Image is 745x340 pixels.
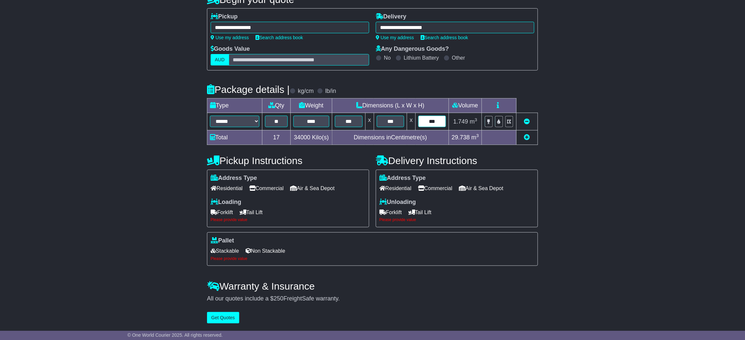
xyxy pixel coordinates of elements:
[298,88,314,95] label: kg/cm
[211,54,229,66] label: AUD
[452,134,470,141] span: 29.738
[404,55,439,61] label: Lithium Battery
[376,13,406,20] label: Delivery
[211,256,534,261] div: Please provide value
[211,175,257,182] label: Address Type
[291,99,332,113] td: Weight
[449,99,482,113] td: Volume
[408,207,432,217] span: Tail Lift
[421,35,468,40] a: Search address book
[207,295,538,302] div: All our quotes include a $ FreightSafe warranty.
[524,118,530,125] a: Remove this item
[207,130,262,145] td: Total
[379,175,426,182] label: Address Type
[207,281,538,292] h4: Warranty & Insurance
[211,199,241,206] label: Loading
[332,99,449,113] td: Dimensions (L x W x H)
[211,207,233,217] span: Forklift
[459,183,504,193] span: Air & Sea Depot
[262,130,291,145] td: 17
[211,237,234,244] label: Pallet
[384,55,391,61] label: No
[207,312,239,324] button: Get Quotes
[211,183,243,193] span: Residential
[246,246,285,256] span: Non Stackable
[249,183,283,193] span: Commercial
[211,35,249,40] a: Use my address
[453,118,468,125] span: 1.749
[211,246,239,256] span: Stackable
[379,207,402,217] span: Forklift
[240,207,263,217] span: Tail Lift
[255,35,303,40] a: Search address book
[379,199,416,206] label: Unloading
[211,45,250,53] label: Goods Value
[211,13,238,20] label: Pickup
[452,55,465,61] label: Other
[475,117,477,122] sup: 3
[207,155,369,166] h4: Pickup Instructions
[524,134,530,141] a: Add new item
[294,134,311,141] span: 34000
[376,35,414,40] a: Use my address
[274,295,283,302] span: 250
[207,99,262,113] td: Type
[379,217,534,222] div: Please provide value
[291,130,332,145] td: Kilo(s)
[365,113,374,130] td: x
[418,183,452,193] span: Commercial
[470,118,477,125] span: m
[207,84,290,95] h4: Package details |
[376,155,538,166] h4: Delivery Instructions
[379,183,411,193] span: Residential
[128,332,223,338] span: © One World Courier 2025. All rights reserved.
[332,130,449,145] td: Dimensions in Centimetre(s)
[290,183,335,193] span: Air & Sea Depot
[262,99,291,113] td: Qty
[407,113,416,130] td: x
[325,88,336,95] label: lb/in
[376,45,449,53] label: Any Dangerous Goods?
[471,134,479,141] span: m
[211,217,366,222] div: Please provide value
[476,133,479,138] sup: 3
